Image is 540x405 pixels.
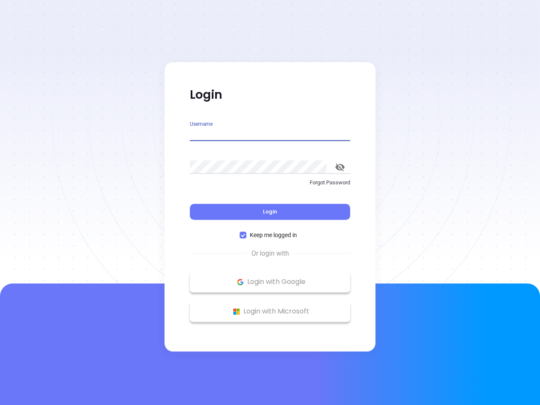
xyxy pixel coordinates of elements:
[190,204,350,220] button: Login
[190,178,350,194] a: Forgot Password
[263,208,277,215] span: Login
[190,271,350,292] button: Google Logo Login with Google
[235,277,246,287] img: Google Logo
[194,275,346,288] p: Login with Google
[190,178,350,187] p: Forgot Password
[247,248,293,259] span: Or login with
[190,121,213,127] label: Username
[190,301,350,322] button: Microsoft Logo Login with Microsoft
[246,230,300,240] span: Keep me logged in
[231,306,242,317] img: Microsoft Logo
[190,87,350,103] p: Login
[330,157,350,177] button: toggle password visibility
[194,305,346,318] p: Login with Microsoft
